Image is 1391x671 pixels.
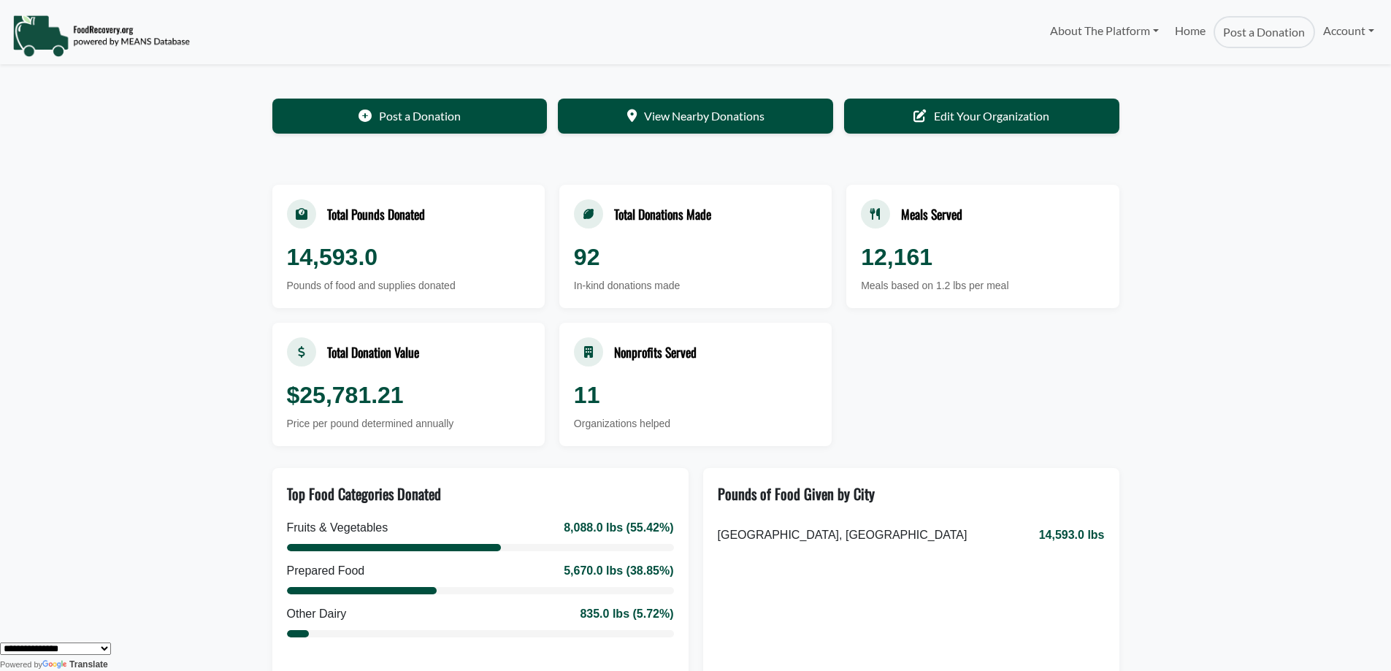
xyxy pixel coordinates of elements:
[1041,16,1166,45] a: About The Platform
[287,239,530,275] div: 14,593.0
[718,526,967,544] span: [GEOGRAPHIC_DATA], [GEOGRAPHIC_DATA]
[574,416,817,432] div: Organizations helped
[287,562,365,580] div: Prepared Food
[614,342,697,361] div: Nonprofits Served
[718,483,875,505] div: Pounds of Food Given by City
[564,519,673,537] div: 8,088.0 lbs (55.42%)
[844,99,1119,134] a: Edit Your Organization
[614,204,711,223] div: Total Donations Made
[574,239,817,275] div: 92
[287,483,441,505] div: Top Food Categories Donated
[42,659,108,670] a: Translate
[287,278,530,294] div: Pounds of food and supplies donated
[1039,526,1105,544] span: 14,593.0 lbs
[287,605,347,623] div: Other Dairy
[574,278,817,294] div: In-kind donations made
[1167,16,1214,48] a: Home
[574,377,817,413] div: 11
[861,239,1104,275] div: 12,161
[901,204,962,223] div: Meals Served
[558,99,833,134] a: View Nearby Donations
[287,416,530,432] div: Price per pound determined annually
[287,377,530,413] div: $25,781.21
[287,519,388,537] div: Fruits & Vegetables
[861,278,1104,294] div: Meals based on 1.2 lbs per meal
[580,605,673,623] div: 835.0 lbs (5.72%)
[272,99,548,134] a: Post a Donation
[327,204,425,223] div: Total Pounds Donated
[564,562,673,580] div: 5,670.0 lbs (38.85%)
[12,14,190,58] img: NavigationLogo_FoodRecovery-91c16205cd0af1ed486a0f1a7774a6544ea792ac00100771e7dd3ec7c0e58e41.png
[327,342,419,361] div: Total Donation Value
[1315,16,1382,45] a: Account
[1214,16,1314,48] a: Post a Donation
[42,660,69,670] img: Google Translate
